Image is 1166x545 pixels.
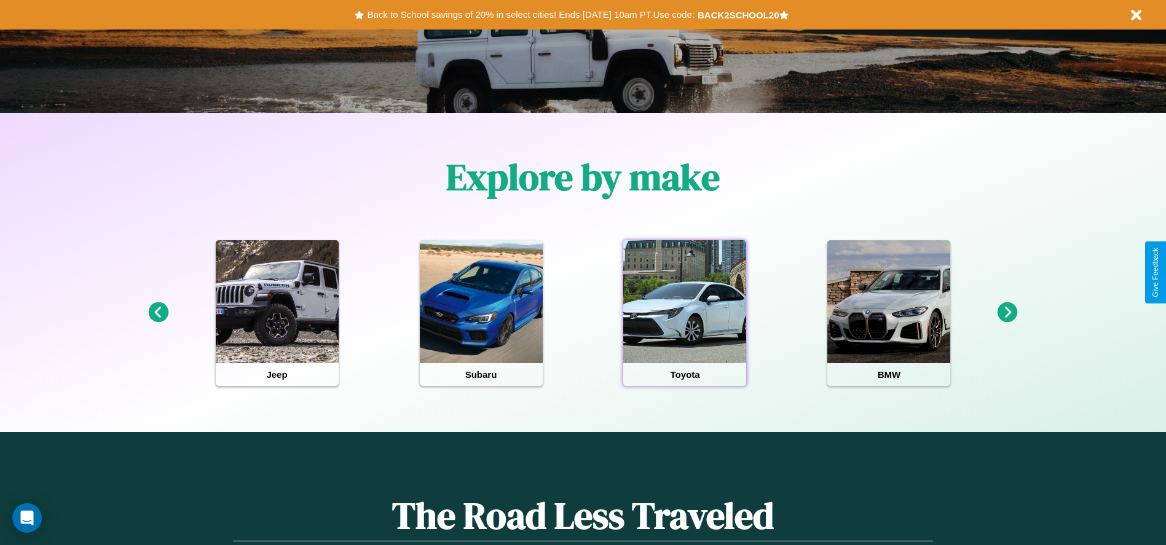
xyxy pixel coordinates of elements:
h1: Explore by make [446,152,720,202]
h4: Jeep [216,363,339,386]
h4: BMW [827,363,950,386]
div: Give Feedback [1151,248,1160,297]
h4: Subaru [420,363,543,386]
b: BACK2SCHOOL20 [698,10,779,20]
button: Back to School savings of 20% in select cities! Ends [DATE] 10am PT.Use code: [364,6,697,23]
div: Open Intercom Messenger [12,503,42,533]
h4: Toyota [623,363,746,386]
h1: The Road Less Traveled [233,490,932,541]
